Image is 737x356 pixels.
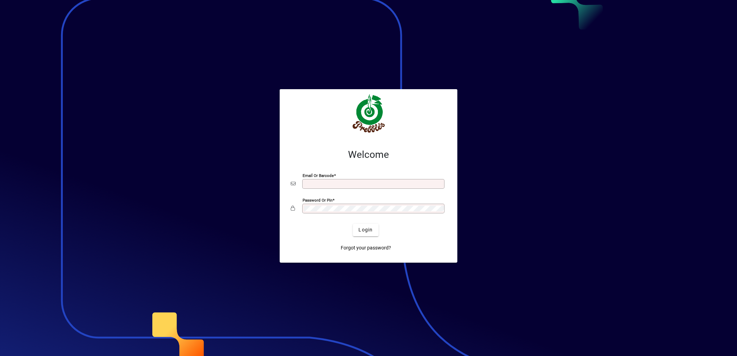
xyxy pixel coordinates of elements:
span: Forgot your password? [341,244,391,252]
mat-label: Email or Barcode [303,173,334,178]
button: Login [353,224,378,236]
mat-label: Password or Pin [303,197,332,202]
span: Login [358,226,373,234]
h2: Welcome [291,149,446,161]
a: Forgot your password? [338,242,394,254]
